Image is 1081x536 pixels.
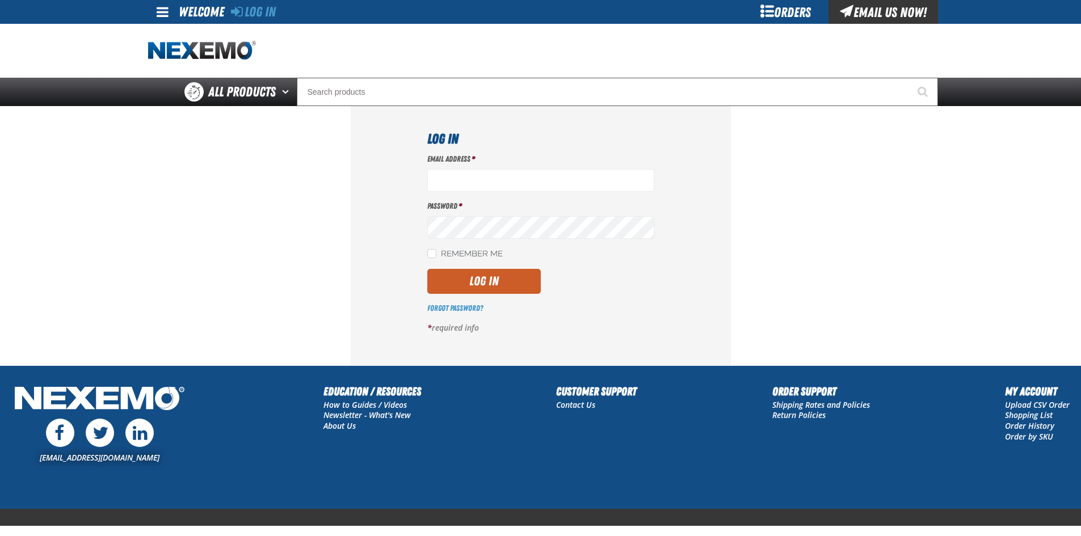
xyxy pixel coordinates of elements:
[1005,431,1053,442] a: Order by SKU
[11,383,188,416] img: Nexemo Logo
[1005,383,1070,400] h2: My Account
[1005,420,1054,431] a: Order History
[297,78,938,106] input: Search
[231,4,276,20] a: Log In
[772,383,870,400] h2: Order Support
[427,323,654,334] p: required info
[323,383,421,400] h2: Education / Resources
[1005,410,1053,420] a: Shopping List
[556,383,637,400] h2: Customer Support
[323,420,356,431] a: About Us
[148,41,256,61] a: Home
[772,410,826,420] a: Return Policies
[208,82,276,102] span: All Products
[1005,399,1070,410] a: Upload CSV Order
[40,452,159,463] a: [EMAIL_ADDRESS][DOMAIN_NAME]
[772,399,870,410] a: Shipping Rates and Policies
[427,249,503,260] label: Remember Me
[427,249,436,258] input: Remember Me
[427,303,483,313] a: Forgot Password?
[910,78,938,106] button: Start Searching
[427,269,541,294] button: Log In
[148,41,256,61] img: Nexemo logo
[323,410,411,420] a: Newsletter - What's New
[427,201,654,212] label: Password
[427,154,654,164] label: Email Address
[323,399,407,410] a: How to Guides / Videos
[278,78,297,106] button: Open All Products pages
[427,129,654,149] h1: Log In
[556,399,595,410] a: Contact Us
